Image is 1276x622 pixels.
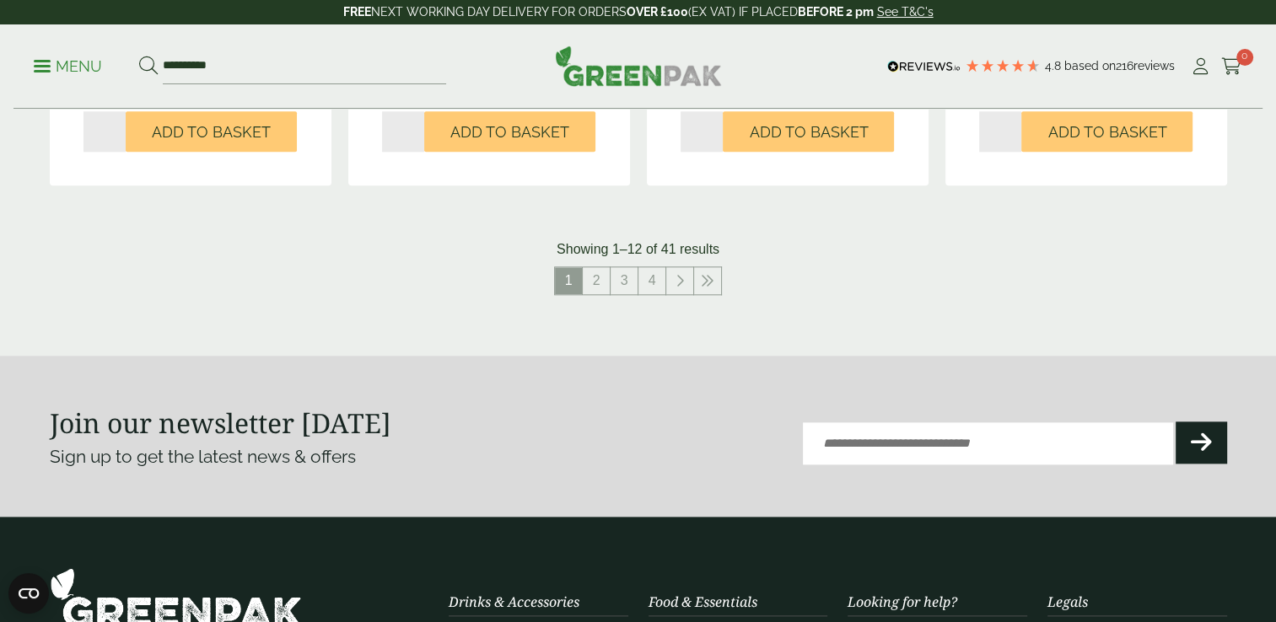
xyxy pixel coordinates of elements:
strong: FREE [343,5,371,19]
span: 0 [1236,49,1253,66]
p: Showing 1–12 of 41 results [557,239,719,260]
p: Menu [34,56,102,77]
button: Add to Basket [126,111,297,152]
div: 4.79 Stars [965,58,1041,73]
span: Add to Basket [450,123,569,142]
strong: BEFORE 2 pm [798,5,874,19]
i: Cart [1221,58,1242,75]
span: 1 [555,267,582,294]
span: Add to Basket [1047,123,1166,142]
a: Menu [34,56,102,73]
span: Add to Basket [152,123,271,142]
img: GreenPak Supplies [555,46,722,86]
button: Add to Basket [723,111,894,152]
span: 216 [1116,59,1133,72]
span: reviews [1133,59,1175,72]
strong: Join our newsletter [DATE] [50,405,391,441]
span: 4.8 [1045,59,1064,72]
strong: OVER £100 [627,5,688,19]
a: 0 [1221,54,1242,79]
a: See T&C's [877,5,934,19]
a: 4 [638,267,665,294]
button: Open CMP widget [8,573,49,614]
p: Sign up to get the latest news & offers [50,443,579,470]
button: Add to Basket [424,111,595,152]
img: REVIEWS.io [887,61,961,72]
span: Based on [1064,59,1116,72]
button: Add to Basket [1021,111,1193,152]
span: Add to Basket [749,123,868,142]
a: 2 [583,267,610,294]
a: 3 [611,267,638,294]
i: My Account [1190,58,1211,75]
